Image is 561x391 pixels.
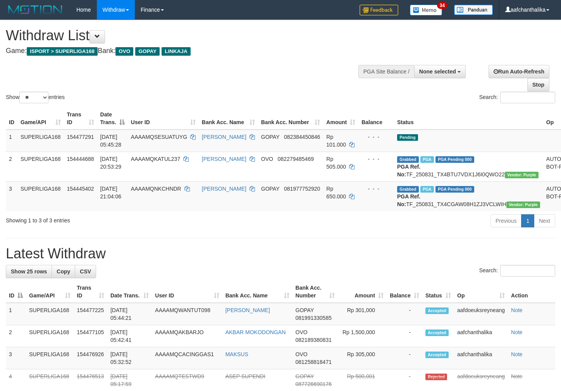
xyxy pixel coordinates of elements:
[202,156,246,162] a: [PERSON_NAME]
[454,325,508,347] td: aafchanthalika
[397,134,418,141] span: Pending
[131,134,187,140] span: AAAAMQSESUATUYG
[500,92,555,103] input: Search:
[6,246,555,261] h1: Latest Withdraw
[527,78,549,91] a: Stop
[387,281,422,303] th: Balance: activate to sort column ascending
[131,156,180,162] span: AAAAMQKATUL237
[454,347,508,369] td: aafchanthalika
[296,373,314,379] span: GOPAY
[152,347,222,369] td: AAAAMQCACINGGAS1
[506,201,540,208] span: Vendor URL: https://trx4.1velocity.biz
[128,108,199,130] th: User ID: activate to sort column ascending
[521,214,534,227] a: 1
[19,92,48,103] select: Showentries
[420,156,434,163] span: Marked by aafsoycanthlai
[326,134,346,148] span: Rp 101.000
[296,307,314,313] span: GOPAY
[437,2,447,9] span: 34
[97,108,128,130] th: Date Trans.: activate to sort column descending
[225,307,270,313] a: [PERSON_NAME]
[67,156,94,162] span: 154444688
[505,172,539,178] span: Vendor URL: https://trx4.1velocity.biz
[26,281,74,303] th: Game/API: activate to sort column ascending
[425,374,447,380] span: Rejected
[419,68,456,75] span: None selected
[261,156,273,162] span: OVO
[358,65,414,78] div: PGA Site Balance /
[225,373,265,379] a: ASEP SUPENDI
[100,186,122,200] span: [DATE] 21:04:06
[296,381,332,387] span: Copy 087726690176 to clipboard
[511,307,523,313] a: Note
[17,130,64,152] td: SUPERLIGA168
[489,65,549,78] a: Run Auto-Refresh
[361,185,391,193] div: - - -
[131,186,181,192] span: AAAAMQNKCHNDR
[454,5,493,15] img: panduan.png
[162,47,191,56] span: LINKAJA
[6,347,26,369] td: 3
[67,134,94,140] span: 154477291
[435,186,474,193] span: PGA Pending
[490,214,521,227] a: Previous
[225,351,248,357] a: MAKSUS
[387,347,422,369] td: -
[296,315,332,321] span: Copy 081991330585 to clipboard
[107,281,152,303] th: Date Trans.: activate to sort column ascending
[261,134,279,140] span: GOPAY
[397,156,419,163] span: Grabbed
[261,186,279,192] span: GOPAY
[425,330,449,336] span: Accepted
[284,186,320,192] span: Copy 081977752920 to clipboard
[358,108,394,130] th: Balance
[107,325,152,347] td: [DATE] 05:42:41
[397,164,420,178] b: PGA Ref. No:
[6,213,228,224] div: Showing 1 to 3 of 3 entries
[454,303,508,325] td: aafdoeuksreyneang
[397,186,419,193] span: Grabbed
[361,133,391,141] div: - - -
[75,265,96,278] a: CSV
[534,214,555,227] a: Next
[508,281,555,303] th: Action
[64,108,97,130] th: Trans ID: activate to sort column ascending
[6,281,26,303] th: ID: activate to sort column descending
[394,108,543,130] th: Status
[115,47,133,56] span: OVO
[152,325,222,347] td: AAAAMQAKBARJO
[326,186,346,200] span: Rp 650.000
[420,186,434,193] span: Marked by aafchhiseyha
[296,351,308,357] span: OVO
[338,303,387,325] td: Rp 301,000
[57,268,70,275] span: Copy
[6,325,26,347] td: 2
[74,347,107,369] td: 154476926
[6,92,65,103] label: Show entries
[100,134,122,148] span: [DATE] 05:45:28
[17,152,64,181] td: SUPERLIGA168
[326,156,346,170] span: Rp 505.000
[296,337,332,343] span: Copy 082189380831 to clipboard
[296,329,308,335] span: OVO
[17,181,64,211] td: SUPERLIGA168
[152,281,222,303] th: User ID: activate to sort column ascending
[52,265,75,278] a: Copy
[454,281,508,303] th: Op: activate to sort column ascending
[202,186,246,192] a: [PERSON_NAME]
[6,181,17,211] td: 3
[296,359,332,365] span: Copy 081258818471 to clipboard
[6,265,52,278] a: Show 25 rows
[258,108,324,130] th: Bank Acc. Number: activate to sort column ascending
[6,28,366,43] h1: Withdraw List
[17,108,64,130] th: Game/API: activate to sort column ascending
[422,281,454,303] th: Status: activate to sort column ascending
[27,47,98,56] span: ISPORT > SUPERLIGA168
[11,268,47,275] span: Show 25 rows
[278,156,314,162] span: Copy 082279485469 to clipboard
[199,108,258,130] th: Bank Acc. Name: activate to sort column ascending
[479,265,555,277] label: Search:
[338,281,387,303] th: Amount: activate to sort column ascending
[511,329,523,335] a: Note
[67,186,94,192] span: 154445402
